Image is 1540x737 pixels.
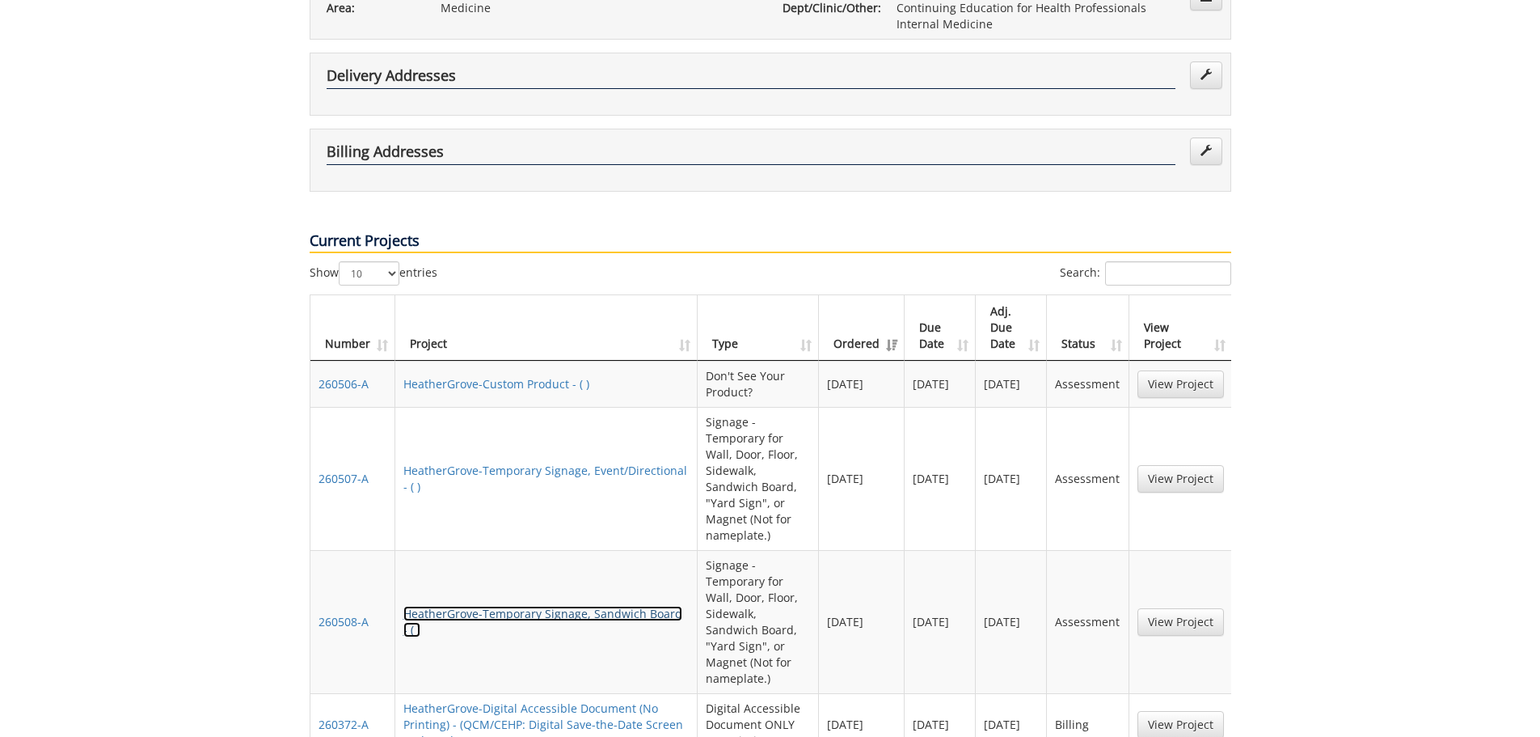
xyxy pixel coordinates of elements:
[905,361,976,407] td: [DATE]
[395,295,698,361] th: Project: activate to sort column ascending
[819,295,905,361] th: Ordered: activate to sort column ascending
[403,376,589,392] a: HeatherGrove-Custom Product - ( )
[976,295,1047,361] th: Adj. Due Date: activate to sort column ascending
[1060,261,1231,286] label: Search:
[976,361,1047,407] td: [DATE]
[1137,608,1224,636] a: View Project
[1137,371,1224,398] a: View Project
[1129,295,1232,361] th: View Project: activate to sort column ascending
[1047,550,1129,693] td: Assessment
[319,614,369,629] a: 260508-A
[319,717,369,732] a: 260372-A
[310,295,395,361] th: Number: activate to sort column ascending
[403,463,687,494] a: HeatherGrove-Temporary Signage, Event/Directional - ( )
[319,471,369,486] a: 260507-A
[698,407,819,550] td: Signage - Temporary for Wall, Door, Floor, Sidewalk, Sandwich Board, "Yard Sign", or Magnet (Not ...
[976,550,1047,693] td: [DATE]
[905,407,976,550] td: [DATE]
[339,261,399,286] select: Showentries
[1105,261,1231,286] input: Search:
[327,144,1175,165] h4: Billing Addresses
[403,606,682,637] a: HeatherGrove-Temporary Signage, Sandwich Board - ( )
[698,550,819,693] td: Signage - Temporary for Wall, Door, Floor, Sidewalk, Sandwich Board, "Yard Sign", or Magnet (Not ...
[1190,138,1222,165] a: Edit Addresses
[1137,465,1224,493] a: View Project
[905,295,976,361] th: Due Date: activate to sort column ascending
[327,68,1175,89] h4: Delivery Addresses
[698,295,819,361] th: Type: activate to sort column ascending
[310,231,1231,253] p: Current Projects
[819,407,905,550] td: [DATE]
[976,407,1047,550] td: [DATE]
[1047,407,1129,550] td: Assessment
[1047,361,1129,407] td: Assessment
[905,550,976,693] td: [DATE]
[310,261,437,286] label: Show entries
[819,361,905,407] td: [DATE]
[897,16,1214,32] p: Internal Medicine
[1190,61,1222,89] a: Edit Addresses
[698,361,819,407] td: Don't See Your Product?
[819,550,905,693] td: [DATE]
[319,376,369,392] a: 260506-A
[1047,295,1129,361] th: Status: activate to sort column ascending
